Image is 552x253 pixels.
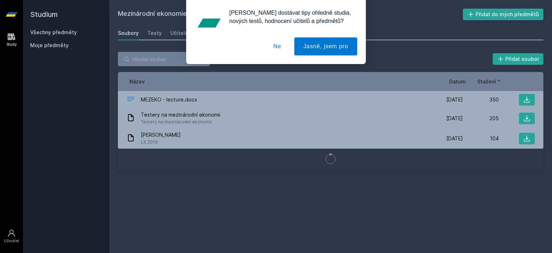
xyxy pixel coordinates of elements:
[224,9,357,25] div: [PERSON_NAME] dostávat tipy ohledně studia, nových testů, hodnocení učitelů a předmětů?
[195,9,224,37] img: notification icon
[449,78,466,85] button: Datum
[463,135,499,142] div: 104
[129,78,145,85] button: Název
[141,139,181,146] span: LS 2016
[141,111,220,118] span: Testery na mezinárodní ekonomii
[446,96,463,103] span: [DATE]
[477,78,502,85] button: Stažení
[4,238,19,244] div: Uživatel
[446,135,463,142] span: [DATE]
[446,115,463,122] span: [DATE]
[463,96,499,103] div: 350
[463,115,499,122] div: 205
[294,37,357,55] button: Jasně, jsem pro
[1,225,22,247] a: Uživatel
[141,118,220,126] span: Testery na mezinárodní ekonomii
[264,37,290,55] button: Ne
[141,131,181,139] span: [PERSON_NAME]
[141,96,197,103] span: MEZEKO - lecture.docx
[477,78,496,85] span: Stažení
[126,95,135,105] div: DOCX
